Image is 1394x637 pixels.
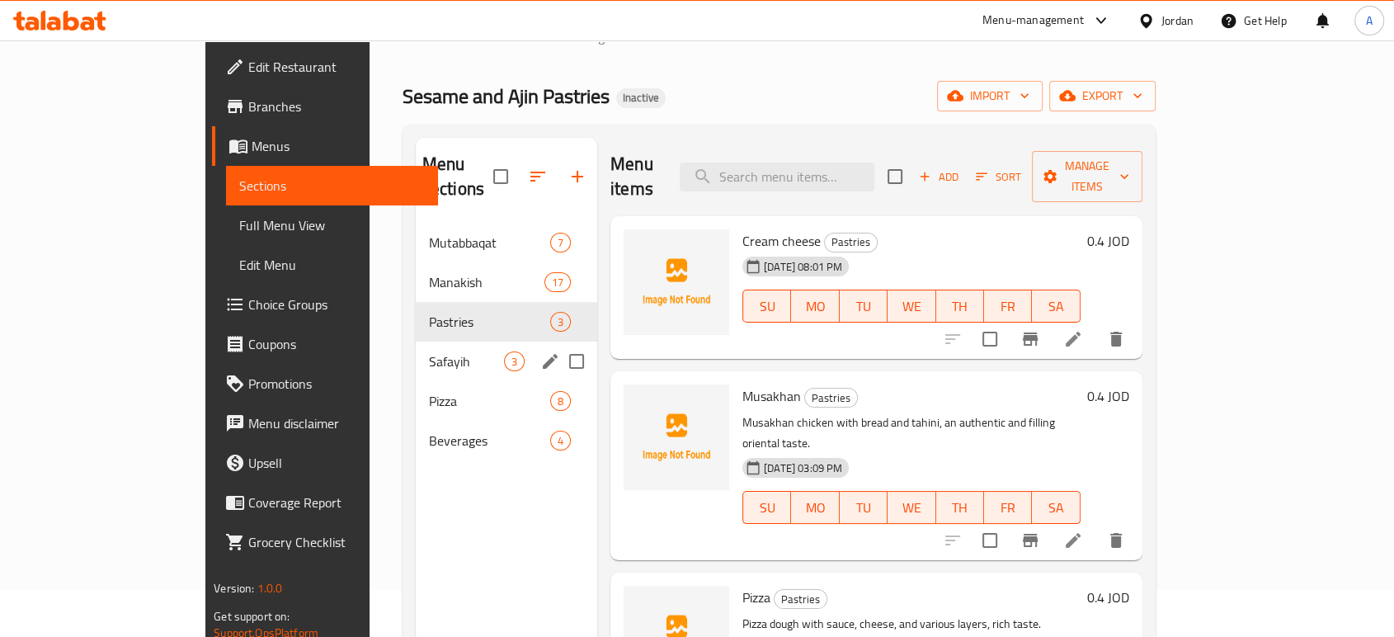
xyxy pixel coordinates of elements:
[248,374,425,394] span: Promotions
[742,614,1081,635] p: Pizza dough with sauce, cheese, and various layers, rich taste.
[212,285,438,324] a: Choice Groups
[558,157,597,196] button: Add section
[973,523,1007,558] span: Select to update
[248,295,425,314] span: Choice Groups
[248,532,425,552] span: Grocery Checklist
[757,460,849,476] span: [DATE] 03:09 PM
[494,27,641,47] span: Restaurants management
[1010,521,1050,560] button: Branch-specific-item
[791,290,839,323] button: MO
[248,453,425,473] span: Upsell
[840,290,888,323] button: TU
[1032,290,1080,323] button: SA
[616,88,666,108] div: Inactive
[252,136,425,156] span: Menus
[248,97,425,116] span: Branches
[965,164,1032,190] span: Sort items
[212,403,438,443] a: Menu disclaimer
[982,11,1084,31] div: Menu-management
[474,26,641,48] a: Restaurants management
[775,590,827,609] span: Pastries
[805,389,857,408] span: Pastries
[742,290,791,323] button: SU
[416,302,597,342] div: Pastries3
[798,295,832,318] span: MO
[742,413,1081,454] p: Musakhan chicken with bread and tahini, an authentic and filling oriental taste.
[1087,229,1129,252] h6: 0.4 JOD
[648,27,653,47] li: /
[550,233,571,252] div: items
[429,233,550,252] span: Mutabbaqat
[1010,319,1050,359] button: Branch-specific-item
[991,496,1025,520] span: FR
[212,47,438,87] a: Edit Restaurant
[429,391,550,411] span: Pizza
[538,349,563,374] button: edit
[757,259,849,275] span: [DATE] 08:01 PM
[742,491,791,524] button: SU
[429,431,550,451] div: Beverages
[1032,491,1080,524] button: SA
[1161,12,1194,30] div: Jordan
[742,585,770,610] span: Pizza
[774,589,827,609] div: Pastries
[212,364,438,403] a: Promotions
[550,431,571,451] div: items
[239,176,425,196] span: Sections
[416,262,597,302] div: Manakish17
[973,322,1007,356] span: Select to update
[1063,329,1083,349] a: Edit menu item
[226,245,438,285] a: Edit Menu
[846,295,881,318] span: TU
[1063,531,1083,550] a: Edit menu item
[429,352,504,371] span: Safayih
[248,334,425,354] span: Coupons
[984,491,1032,524] button: FR
[1366,12,1373,30] span: A
[1045,156,1129,197] span: Manage items
[551,433,570,449] span: 4
[422,152,493,201] h2: Menu sections
[462,27,468,47] li: /
[888,491,935,524] button: WE
[1038,295,1073,318] span: SA
[804,388,858,408] div: Pastries
[212,522,438,562] a: Grocery Checklist
[1096,319,1136,359] button: delete
[1062,86,1142,106] span: export
[976,168,1021,186] span: Sort
[936,290,984,323] button: TH
[212,87,438,126] a: Branches
[429,312,550,332] span: Pastries
[212,483,438,522] a: Coverage Report
[505,354,524,370] span: 3
[916,168,961,186] span: Add
[878,159,912,194] span: Select section
[912,164,965,190] span: Add item
[912,164,965,190] button: Add
[248,413,425,433] span: Menu disclaimer
[825,233,877,252] span: Pastries
[798,496,832,520] span: MO
[239,255,425,275] span: Edit Menu
[483,159,518,194] span: Select all sections
[616,91,666,105] span: Inactive
[1038,496,1073,520] span: SA
[226,166,438,205] a: Sections
[226,205,438,245] a: Full Menu View
[984,290,1032,323] button: FR
[680,163,874,191] input: search
[1096,521,1136,560] button: delete
[660,26,718,48] a: Menus
[824,233,878,252] div: Pastries
[429,272,544,292] div: Manakish
[257,578,283,599] span: 1.0.0
[950,86,1029,106] span: import
[937,81,1043,111] button: import
[416,223,597,262] div: Mutabbaqat7
[888,290,935,323] button: WE
[248,57,425,77] span: Edit Restaurant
